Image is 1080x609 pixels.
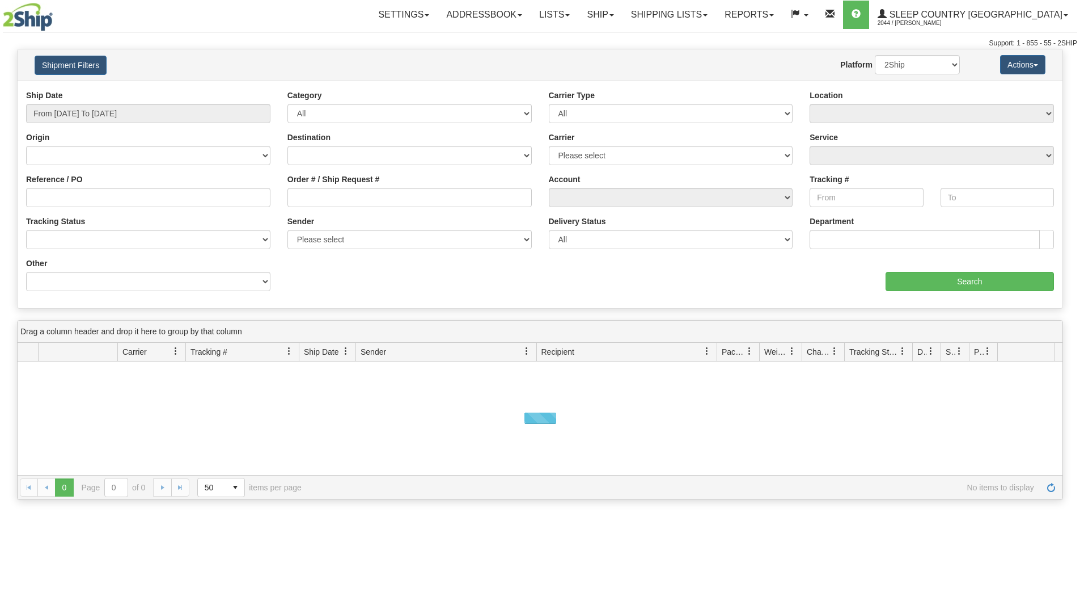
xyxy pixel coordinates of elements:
a: Tracking Status filter column settings [893,342,912,361]
label: Location [810,90,842,101]
span: select [226,478,244,497]
a: Packages filter column settings [740,342,759,361]
span: Page of 0 [82,478,146,497]
span: Tracking # [190,346,227,358]
a: Sleep Country [GEOGRAPHIC_DATA] 2044 / [PERSON_NAME] [869,1,1077,29]
label: Tracking # [810,174,849,185]
label: Department [810,216,854,227]
a: Delivery Status filter column settings [921,342,941,361]
span: Charge [807,346,831,358]
a: Ship [578,1,622,29]
a: Weight filter column settings [782,342,802,361]
label: Carrier Type [549,90,595,101]
a: Recipient filter column settings [697,342,717,361]
label: Order # / Ship Request # [287,174,380,185]
span: Recipient [541,346,574,358]
label: Service [810,132,838,143]
span: No items to display [317,483,1034,492]
a: Settings [370,1,438,29]
span: Page 0 [55,478,73,497]
input: From [810,188,923,207]
label: Destination [287,132,331,143]
span: Ship Date [304,346,338,358]
a: Ship Date filter column settings [336,342,355,361]
iframe: chat widget [1054,246,1079,362]
a: Tracking # filter column settings [279,342,299,361]
span: Weight [764,346,788,358]
label: Platform [840,59,873,70]
span: Delivery Status [917,346,927,358]
button: Actions [1000,55,1045,74]
a: Sender filter column settings [517,342,536,361]
a: Refresh [1042,478,1060,497]
a: Shipment Issues filter column settings [950,342,969,361]
a: Reports [716,1,782,29]
img: logo2044.jpg [3,3,53,31]
span: Sender [361,346,386,358]
span: Carrier [122,346,147,358]
a: Addressbook [438,1,531,29]
span: Tracking Status [849,346,899,358]
label: Sender [287,216,314,227]
span: Sleep Country [GEOGRAPHIC_DATA] [887,10,1062,19]
a: Charge filter column settings [825,342,844,361]
span: 50 [205,482,219,493]
span: 2044 / [PERSON_NAME] [878,18,963,29]
label: Origin [26,132,49,143]
label: Tracking Status [26,216,85,227]
label: Category [287,90,322,101]
a: Carrier filter column settings [166,342,185,361]
a: Lists [531,1,578,29]
button: Shipment Filters [35,56,107,75]
input: To [941,188,1054,207]
a: Shipping lists [622,1,716,29]
span: Shipment Issues [946,346,955,358]
div: grid grouping header [18,321,1062,343]
span: items per page [197,478,302,497]
a: Pickup Status filter column settings [978,342,997,361]
label: Carrier [549,132,575,143]
label: Ship Date [26,90,63,101]
label: Account [549,174,581,185]
label: Reference / PO [26,174,83,185]
label: Delivery Status [549,216,606,227]
span: Pickup Status [974,346,984,358]
span: Page sizes drop down [197,478,245,497]
label: Other [26,258,47,269]
input: Search [886,272,1054,291]
div: Support: 1 - 855 - 55 - 2SHIP [3,39,1077,48]
span: Packages [722,346,746,358]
